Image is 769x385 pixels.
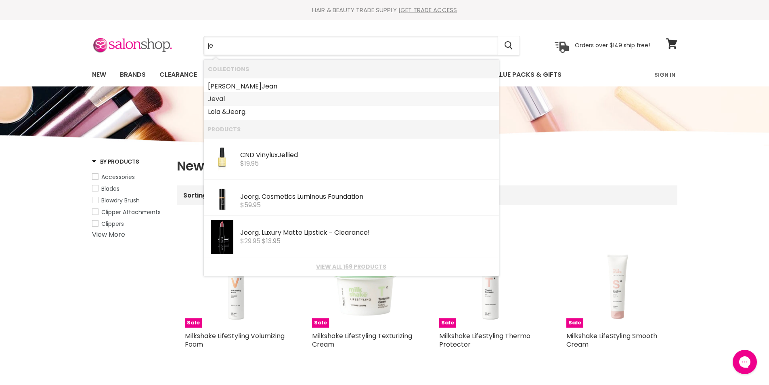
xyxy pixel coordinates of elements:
[86,66,112,83] a: New
[439,225,542,328] a: Milkshake LifeStyling Thermo Protector Milkshake LifeStyling Thermo Protector Sale
[153,66,203,83] a: Clearance
[204,78,499,93] li: Collections: Sarah Jean
[439,318,456,328] span: Sale
[439,225,542,328] img: Milkshake LifeStyling Thermo Protector
[92,196,167,205] a: Blowdry Brush
[82,6,687,14] div: HAIR & BEAUTY TRADE SUPPLY |
[208,105,495,118] a: Lola &org.
[312,318,329,328] span: Sale
[575,42,650,49] p: Orders over $149 ship free!
[204,216,499,257] li: Products: Jeorg. Luxury Matte Lipstick - Clearance!
[566,318,583,328] span: Sale
[312,331,412,349] a: Milkshake LifeStyling Texturizing Cream
[485,66,568,83] a: Value Packs & Gifts
[101,173,135,181] span: Accessories
[101,208,161,216] span: Clipper Attachments
[498,36,520,55] button: Search
[204,36,498,55] input: Search
[240,229,495,238] div: org. Luxury Matte Lipstick - Clearance!
[177,158,677,175] h1: New
[312,225,415,328] a: Milkshake LifeStyling Texturizing Cream Milkshake LifeStyling Texturizing Cream Sale
[101,185,119,193] span: Blades
[92,158,139,166] h3: By Products
[92,184,167,193] a: Blades
[566,331,657,349] a: Milkshake LifeStyling Smooth Cream
[204,93,499,105] li: Collections: Jeval
[211,220,233,254] img: LuxuryMatteLipstick-Grace_200x.jpg
[204,180,499,216] li: Products: Jeorg. Cosmetics Luminous Foundation
[262,236,281,246] span: $13.95
[82,63,687,86] nav: Main
[92,208,167,217] a: Clipper Attachments
[400,6,457,14] a: GET TRADE ACCESS
[183,192,207,199] label: Sorting
[101,196,140,204] span: Blowdry Brush
[240,159,259,168] span: $19.95
[208,94,216,103] b: Je
[92,230,125,239] a: View More
[203,36,520,55] form: Product
[114,66,152,83] a: Brands
[86,63,609,86] ul: Main menu
[240,192,248,201] b: Je
[101,220,124,228] span: Clippers
[92,219,167,228] a: Clippers
[208,263,495,270] a: View all 169 products
[240,200,261,210] span: $59.95
[185,318,202,328] span: Sale
[204,120,499,138] li: Products
[439,331,530,349] a: Milkshake LifeStyling Thermo Protector
[92,173,167,181] a: Accessories
[208,184,236,212] img: Jeorg-2024-LUM-FND_200x.jpg
[208,80,495,93] a: [PERSON_NAME]an
[729,347,761,377] iframe: Gorgias live chat messenger
[566,225,669,328] img: Milkshake LifeStyling Smooth Cream
[204,257,499,276] li: View All
[185,225,288,328] a: Milkshake LifeStyling Volumizing Foam Sale
[240,151,495,160] div: CND Vinylux llied
[227,107,235,116] b: Je
[240,236,260,246] s: $29.95
[240,193,495,202] div: org. Cosmetics Luminous Foundation
[208,93,495,105] a: val
[240,228,248,237] b: Je
[312,225,415,328] img: Milkshake LifeStyling Texturizing Cream
[262,82,269,91] b: Je
[185,331,285,349] a: Milkshake LifeStyling Volumizing Foam
[211,142,233,176] img: CHIC_SHOCK_JELLIED_VINYLUX_200x.jpg
[566,225,669,328] a: Milkshake LifeStyling Smooth Cream Milkshake LifeStyling Smooth Cream Sale
[204,60,499,78] li: Collections
[204,105,499,120] li: Collections: Lola & Jeorg.
[204,138,499,180] li: Products: CND Vinylux Jellied
[185,225,288,328] img: Milkshake LifeStyling Volumizing Foam
[650,66,680,83] a: Sign In
[278,150,285,160] b: Je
